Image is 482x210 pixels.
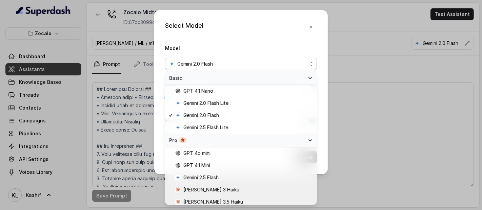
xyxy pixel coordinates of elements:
span: Gemini 2.5 Flash [183,173,219,182]
div: Pro [165,134,317,147]
span: Gemini 2.5 Flash Lite [183,123,228,132]
span: Gemini 2.0 Flash Lite [183,99,228,107]
svg: openai logo [175,150,181,156]
svg: google logo [169,61,175,67]
svg: google logo [175,125,181,130]
span: Basic [169,75,305,81]
svg: google logo [175,175,181,180]
span: [PERSON_NAME] 3 Haiku [183,186,239,194]
span: GPT 4.1 Mini [183,161,210,169]
svg: openai logo [175,163,181,168]
div: google logoGemini 2.0 Flash [165,71,317,205]
svg: google logo [175,100,181,106]
div: Basic [165,71,317,85]
button: google logoGemini 2.0 Flash [165,58,317,70]
svg: google logo [175,113,181,118]
span: GPT 4.1 Nano [183,87,213,95]
span: GPT 4o mini [183,149,210,157]
span: Gemini 2.0 Flash [183,111,219,119]
span: [PERSON_NAME] 3.5 Haiku [183,198,243,206]
svg: openai logo [175,88,181,94]
span: Pro [169,137,305,144]
span: Gemini 2.0 Flash [177,60,213,68]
